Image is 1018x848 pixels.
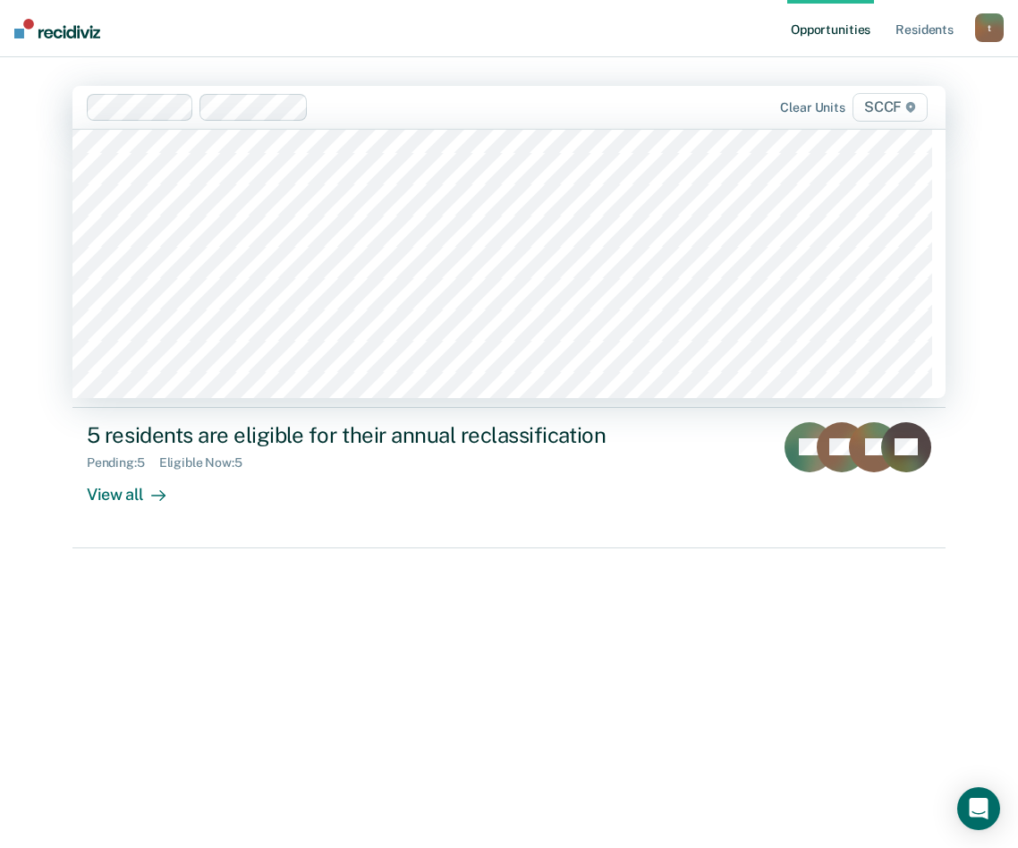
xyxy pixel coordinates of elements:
a: 5 residents are eligible for their annual reclassificationPending:5Eligible Now:5View all [72,408,946,548]
span: SCCF [853,93,928,122]
div: Clear units [780,100,845,115]
button: t [975,13,1004,42]
div: View all [87,470,187,505]
div: Eligible Now : 5 [159,455,257,471]
img: Recidiviz [14,19,100,38]
div: 5 residents are eligible for their annual reclassification [87,422,715,448]
div: Open Intercom Messenger [957,787,1000,830]
div: Pending : 5 [87,455,159,471]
